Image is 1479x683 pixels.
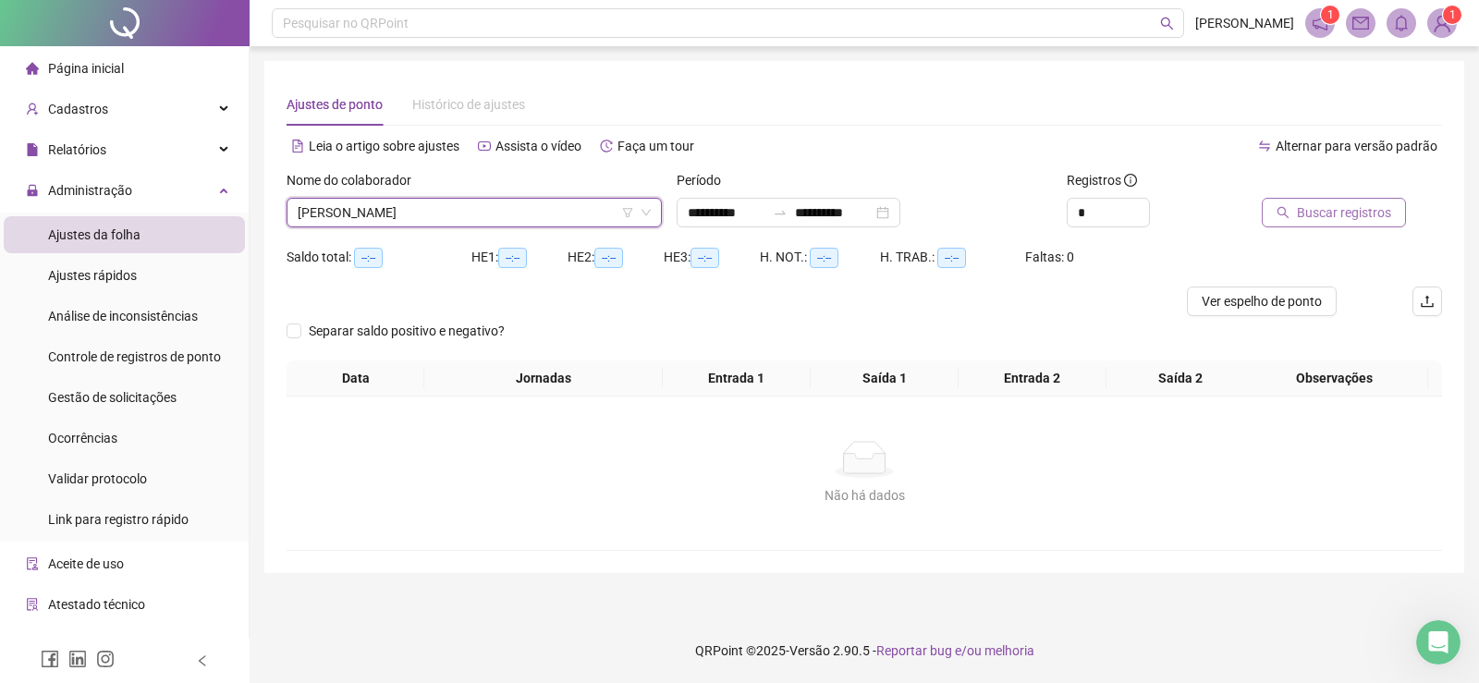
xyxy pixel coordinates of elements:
[1241,360,1428,396] th: Observações
[48,471,147,486] span: Validar protocolo
[48,349,221,364] span: Controle de registros de ponto
[298,199,651,226] span: ADRIANA DE OLIVEIRA SILVA
[412,94,525,115] div: Histórico de ajustes
[291,140,304,152] span: file-text
[48,268,137,283] span: Ajustes rápidos
[287,247,471,268] div: Saldo total:
[1025,250,1074,264] span: Faltas: 0
[354,248,383,268] span: --:--
[309,485,1420,506] div: Não há dados
[1449,8,1456,21] span: 1
[1297,202,1391,223] span: Buscar registros
[498,248,527,268] span: --:--
[41,650,59,668] span: facebook
[1352,15,1369,31] span: mail
[26,598,39,611] span: solution
[1312,15,1328,31] span: notification
[424,360,663,396] th: Jornadas
[301,321,512,341] span: Separar saldo positivo e negativo?
[48,309,198,323] span: Análise de inconsistências
[26,557,39,570] span: audit
[594,248,623,268] span: --:--
[250,618,1479,683] footer: QRPoint © 2025 - 2.90.5 -
[26,143,39,156] span: file
[478,140,491,152] span: youtube
[68,650,87,668] span: linkedin
[880,247,1024,268] div: H. TRAB.:
[26,62,39,75] span: home
[773,205,788,220] span: swap-right
[1106,360,1254,396] th: Saída 2
[1195,13,1294,33] span: [PERSON_NAME]
[48,597,145,612] span: Atestado técnico
[1187,287,1337,316] button: Ver espelho de ponto
[48,512,189,527] span: Link para registro rápido
[937,248,966,268] span: --:--
[677,170,733,190] label: Período
[287,360,424,396] th: Data
[96,650,115,668] span: instagram
[773,205,788,220] span: to
[26,184,39,197] span: lock
[663,360,811,396] th: Entrada 1
[1276,139,1437,153] span: Alternar para versão padrão
[287,94,383,115] div: Ajustes de ponto
[1327,8,1334,21] span: 1
[600,140,613,152] span: history
[309,139,459,153] span: Leia o artigo sobre ajustes
[287,170,423,190] label: Nome do colaborador
[811,360,959,396] th: Saída 1
[1420,294,1435,309] span: upload
[622,207,633,218] span: filter
[1124,174,1137,187] span: info-circle
[1248,368,1421,388] span: Observações
[1443,6,1461,24] sup: Atualize o seu contato no menu Meus Dados
[1067,170,1137,190] span: Registros
[810,248,838,268] span: --:--
[1428,9,1456,37] img: 79979
[471,247,568,268] div: HE 1:
[48,431,117,445] span: Ocorrências
[48,183,132,198] span: Administração
[48,102,108,116] span: Cadastros
[48,556,124,571] span: Aceite de uso
[691,248,719,268] span: --:--
[48,61,124,76] span: Página inicial
[1393,15,1410,31] span: bell
[48,142,106,157] span: Relatórios
[1321,6,1339,24] sup: 1
[495,139,581,153] span: Assista o vídeo
[26,103,39,116] span: user-add
[959,360,1106,396] th: Entrada 2
[876,643,1034,658] span: Reportar bug e/ou melhoria
[1202,291,1322,311] span: Ver espelho de ponto
[664,247,760,268] div: HE 3:
[1160,17,1174,30] span: search
[789,643,830,658] span: Versão
[617,139,694,153] span: Faça um tour
[1277,206,1290,219] span: search
[48,390,177,405] span: Gestão de solicitações
[48,227,141,242] span: Ajustes da folha
[568,247,664,268] div: HE 2:
[760,247,880,268] div: H. NOT.:
[1416,620,1461,665] iframe: Intercom live chat
[1258,140,1271,152] span: swap
[196,654,209,667] span: left
[48,638,130,653] span: Gerar QRCode
[1262,198,1406,227] button: Buscar registros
